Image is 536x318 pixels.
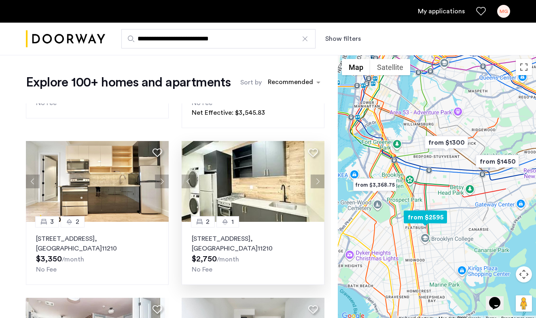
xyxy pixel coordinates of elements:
span: No Fee [192,266,212,273]
h1: Explore 100+ homes and apartments [26,74,231,91]
span: 2 [206,217,210,227]
div: from $2595 [400,208,450,226]
span: No Fee [36,266,57,273]
button: Toggle fullscreen view [516,59,532,75]
sub: /month [62,256,84,263]
div: from $3,368.75 [350,176,400,194]
button: Show or hide filters [325,34,361,44]
ng-select: sort-apartment [264,75,324,90]
span: 1 [231,217,234,227]
div: from $1450 [472,152,522,171]
span: 3 [50,217,54,227]
span: $3,350 [36,255,62,263]
sub: /month [217,256,239,263]
label: Sort by [240,78,262,87]
button: Drag Pegman onto the map to open Street View [516,295,532,312]
p: [STREET_ADDRESS] 11210 [36,234,159,253]
button: Map camera controls [516,266,532,282]
p: [STREET_ADDRESS] 11210 [192,234,314,253]
a: Favorites [476,6,486,16]
button: Previous apartment [182,175,195,188]
div: MG [497,5,510,18]
span: $2,750 [192,255,217,263]
a: 21[STREET_ADDRESS], [GEOGRAPHIC_DATA]11210No Fee [182,222,324,285]
iframe: chat widget [486,286,512,310]
img: 2012_638679165931401696.jpeg [182,141,324,222]
button: Show street map [342,59,370,75]
a: My application [418,6,465,16]
img: logo [26,24,105,54]
a: 32[STREET_ADDRESS], [GEOGRAPHIC_DATA]11210No Fee [26,222,169,285]
button: Next apartment [311,175,324,188]
input: Apartment Search [121,29,316,48]
button: Next apartment [155,175,169,188]
a: Cazamio logo [26,24,105,54]
img: dc6efc1f-24ba-4395-9182-45437e21be9a_638881880210347165.jpeg [26,141,169,222]
div: from $1300 [422,133,471,152]
div: Recommended [267,77,313,89]
button: Previous apartment [26,175,40,188]
button: Show satellite imagery [370,59,410,75]
span: 2 [76,217,79,227]
span: Net Effective: $3,545.83 [192,110,265,116]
